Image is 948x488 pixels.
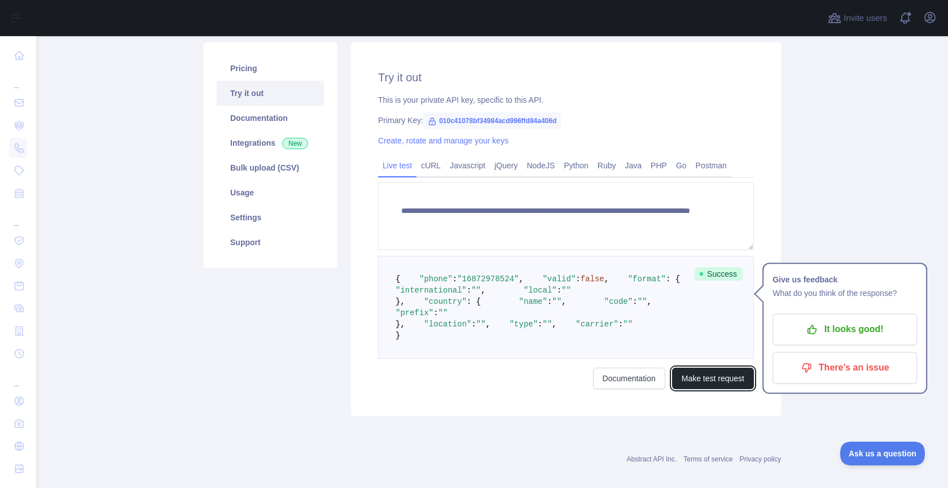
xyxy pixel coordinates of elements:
span: : [576,274,580,284]
span: : { [467,297,481,306]
a: Python [559,156,593,175]
span: "name" [519,297,547,306]
span: "16872978524" [457,274,519,284]
span: false [581,274,604,284]
span: , [486,320,490,329]
span: : [557,286,561,295]
span: "code" [604,297,633,306]
button: Invite users [826,9,889,27]
span: "" [552,297,561,306]
span: "" [476,320,486,329]
span: , [561,297,566,306]
a: Go [671,156,691,175]
h2: Try it out [378,69,754,85]
a: Documentation [217,106,324,130]
span: "valid" [542,274,576,284]
span: : [471,320,476,329]
a: Pricing [217,56,324,81]
a: jQuery [490,156,522,175]
span: : [547,297,552,306]
span: "carrier" [576,320,618,329]
a: Integrations New [217,130,324,155]
span: "international" [396,286,467,295]
span: 010c41078bf34984acd996ffd84a406d [423,112,561,129]
iframe: Toggle Customer Support [840,442,925,465]
a: Postman [691,156,731,175]
a: Terms of service [683,455,732,463]
span: "location" [424,320,471,329]
p: What do you think of the response? [773,286,917,300]
a: Ruby [593,156,621,175]
a: Support [217,230,324,255]
div: ... [9,366,27,389]
div: This is your private API key, specific to this API. [378,94,754,106]
span: , [647,297,651,306]
span: } [396,331,400,340]
span: "" [471,286,481,295]
span: : [453,274,457,284]
span: "local" [524,286,557,295]
a: Bulk upload (CSV) [217,155,324,180]
span: "" [438,308,448,317]
span: New [282,138,308,149]
span: , [519,274,523,284]
span: }, [396,320,405,329]
div: ... [9,68,27,90]
a: Privacy policy [740,455,781,463]
span: "phone" [419,274,453,284]
span: "" [561,286,571,295]
span: , [552,320,556,329]
a: PHP [646,156,671,175]
a: Documentation [593,368,665,389]
a: Usage [217,180,324,205]
a: Live test [378,156,416,175]
span: "" [543,320,552,329]
span: Success [695,267,743,281]
h1: Give us feedback [773,273,917,286]
span: "country" [424,297,467,306]
span: : [618,320,623,329]
span: "" [638,297,647,306]
span: Invite users [844,12,887,25]
a: Try it out [217,81,324,106]
span: }, [396,297,405,306]
span: "type" [510,320,538,329]
span: : [467,286,471,295]
a: Settings [217,205,324,230]
div: ... [9,206,27,228]
span: "prefix" [396,308,433,317]
span: : { [666,274,680,284]
a: NodeJS [522,156,559,175]
a: Java [621,156,647,175]
span: : [633,297,637,306]
span: { [396,274,400,284]
a: cURL [416,156,445,175]
span: "format" [628,274,666,284]
a: Abstract API Inc. [627,455,677,463]
div: Primary Key: [378,115,754,126]
span: , [481,286,485,295]
span: : [538,320,542,329]
span: "" [623,320,633,329]
span: , [604,274,609,284]
button: Make test request [672,368,754,389]
span: : [433,308,438,317]
a: Javascript [445,156,490,175]
a: Create, rotate and manage your keys [378,136,508,145]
